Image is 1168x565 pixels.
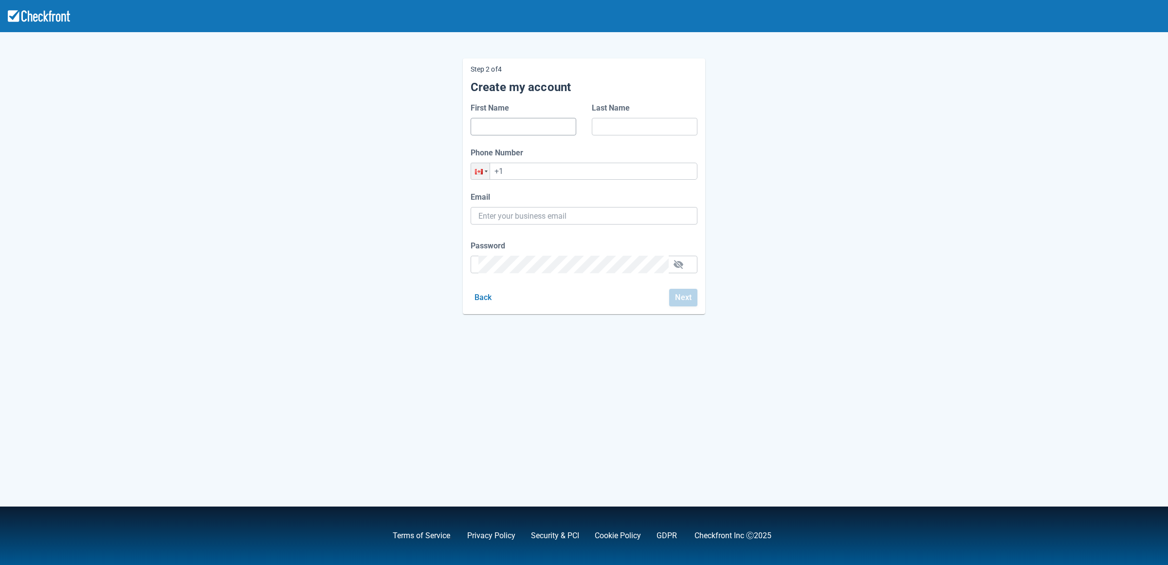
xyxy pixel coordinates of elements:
p: Step 2 of 4 [471,66,697,72]
button: Back [471,289,496,306]
a: Checkfront Inc Ⓒ2025 [694,531,771,540]
div: Canada: + 1 [471,163,490,179]
label: Password [471,240,509,252]
div: . [641,530,679,542]
iframe: Chat Widget [1028,460,1168,565]
h5: Create my account [471,80,697,94]
a: Security & PCI [531,531,579,540]
label: Last Name [592,102,634,114]
a: Back [471,293,496,302]
input: Enter your business email [478,207,690,225]
div: , [377,530,452,542]
label: Phone Number [471,147,527,159]
a: GDPR [657,531,677,540]
a: Terms of Service [393,531,450,540]
a: Privacy Policy [467,531,515,540]
label: Email [471,191,494,203]
a: Cookie Policy [595,531,641,540]
input: 555-555-1234 [471,163,697,180]
label: First Name [471,102,513,114]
